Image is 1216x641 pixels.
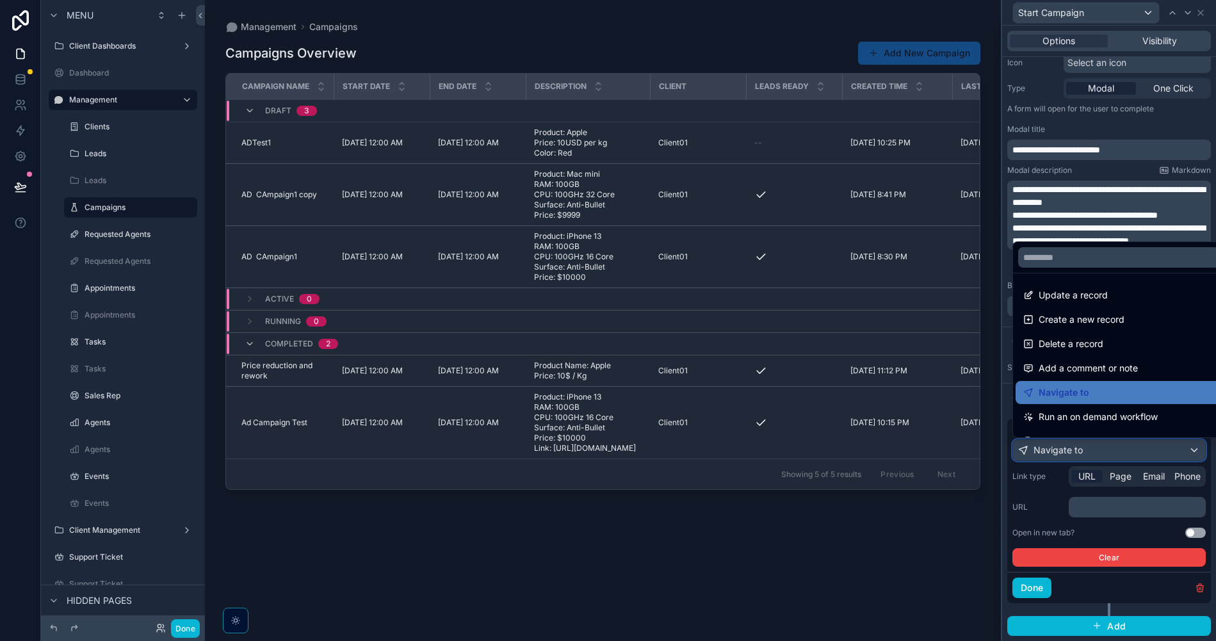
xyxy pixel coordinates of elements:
[85,229,195,239] label: Requested Agents
[85,364,195,374] label: Tasks
[265,316,301,327] span: Running
[342,418,403,428] span: [DATE] 12:00 AM
[85,202,190,213] label: Campaigns
[1039,409,1158,425] span: Run an on demand workflow
[534,231,643,282] a: Product: iPhone 13 RAM: 100GB CPU: 100GHz 16 Core Surface: Anti-Bullet Price: $10000
[85,283,195,293] label: Appointments
[438,366,499,376] span: [DATE] 12:00 AM
[850,252,907,262] span: [DATE] 8:30 PM
[49,574,197,594] a: Support Ticket
[850,418,909,428] span: [DATE] 10:15 PM
[307,294,312,304] div: 0
[241,252,297,262] span: AD CAmpaign1
[1039,361,1138,376] span: Add a comment or note
[69,68,195,78] label: Dashboard
[961,252,985,262] span: [DATE]
[242,81,309,92] span: Campaign Name
[64,359,197,379] a: Tasks
[1039,385,1089,400] span: Navigate to
[265,339,313,349] span: Completed
[241,361,327,381] a: Price reduction and rework
[438,138,519,148] a: [DATE] 12:00 AM
[438,418,519,428] a: [DATE] 12:00 AM
[241,190,327,200] a: AD CAmpaign1 copy
[69,525,177,535] label: Client Management
[49,547,197,567] a: Support Ticket
[439,81,476,92] span: End Date
[85,444,195,455] label: Agents
[64,143,197,164] a: Leads
[961,138,985,148] span: [DATE]
[534,392,643,453] a: Product: iPhone 13 RAM: 100GB CPU: 100GHz 16 Core Surface: Anti-Bullet Price: $10000 Link: [URL][...
[658,138,739,148] a: Client01
[265,106,291,116] span: Draft
[858,42,980,65] button: Add New Campaign
[342,138,423,148] a: [DATE] 12:00 AM
[781,469,861,480] span: Showing 5 of 5 results
[49,90,197,110] a: Management
[241,418,307,428] span: Ad Campaign Test
[438,252,519,262] a: [DATE] 12:00 AM
[85,418,195,428] label: Agents
[326,339,330,349] div: 2
[67,9,93,22] span: Menu
[85,122,195,132] label: Clients
[961,366,985,376] span: [DATE]
[85,256,195,266] label: Requested Agents
[961,190,985,200] span: [DATE]
[658,418,688,428] span: Client01
[85,391,195,401] label: Sales Rep
[64,493,197,514] a: Events
[309,20,358,33] a: Campaigns
[535,81,587,92] span: Description
[658,252,688,262] span: Client01
[1039,312,1124,327] span: Create a new record
[961,138,1058,148] a: [DATE]
[85,471,195,482] label: Events
[658,366,688,376] span: Client01
[64,117,197,137] a: Clients
[225,20,296,33] a: Management
[438,138,499,148] span: [DATE] 12:00 AM
[64,412,197,433] a: Agents
[438,418,499,428] span: [DATE] 12:00 AM
[961,190,1058,200] a: [DATE]
[850,366,907,376] span: [DATE] 11:12 PM
[342,190,423,200] a: [DATE] 12:00 AM
[961,366,1058,376] a: [DATE]
[658,366,739,376] a: Client01
[438,190,499,200] span: [DATE] 12:00 AM
[342,418,423,428] a: [DATE] 12:00 AM
[438,366,519,376] a: [DATE] 12:00 AM
[241,418,327,428] a: Ad Campaign Test
[69,552,195,562] label: Support Ticket
[67,594,132,607] span: Hidden pages
[241,252,327,262] a: AD CAmpaign1
[225,44,357,62] h1: Campaigns Overview
[534,127,643,158] a: Product: Apple Price: 10USD per kg Color: Red
[85,337,195,347] label: Tasks
[241,20,296,33] span: Management
[850,418,945,428] a: [DATE] 10:15 PM
[1039,434,1104,449] span: Show an Iframe
[658,252,739,262] a: Client01
[85,498,195,508] label: Events
[342,252,403,262] span: [DATE] 12:00 AM
[64,197,197,218] a: Campaigns
[754,138,762,148] span: --
[171,619,200,638] button: Done
[534,169,643,220] span: Product: Mac mini RAM: 100GB CPU: 100GHz 32 Core Surface: Anti-Bullet Price: $9999
[64,385,197,406] a: Sales Rep
[534,361,643,381] a: Product Name: Apple Price: 10$ / Kg
[342,138,403,148] span: [DATE] 12:00 AM
[314,316,319,327] div: 0
[64,466,197,487] a: Events
[49,36,197,56] a: Client Dashboards
[659,81,686,92] span: Client
[64,224,197,245] a: Requested Agents
[64,332,197,352] a: Tasks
